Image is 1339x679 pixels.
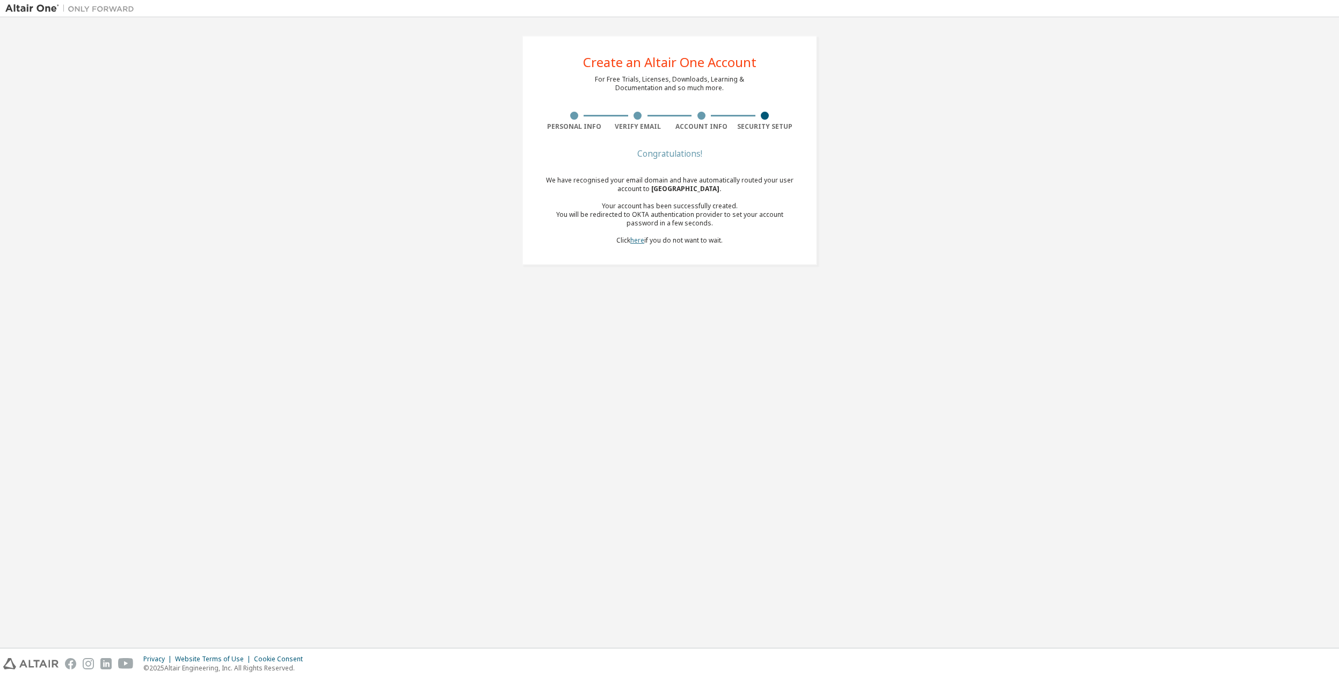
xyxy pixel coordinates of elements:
[542,210,797,228] div: You will be redirected to OKTA authentication provider to set your account password in a few seco...
[83,658,94,669] img: instagram.svg
[100,658,112,669] img: linkedin.svg
[595,75,744,92] div: For Free Trials, Licenses, Downloads, Learning & Documentation and so much more.
[630,236,644,245] a: here
[65,658,76,669] img: facebook.svg
[254,655,309,663] div: Cookie Consent
[143,655,175,663] div: Privacy
[606,122,670,131] div: Verify Email
[542,150,797,157] div: Congratulations!
[175,655,254,663] div: Website Terms of Use
[3,658,59,669] img: altair_logo.svg
[583,56,756,69] div: Create an Altair One Account
[542,122,606,131] div: Personal Info
[542,202,797,210] div: Your account has been successfully created.
[733,122,797,131] div: Security Setup
[542,176,797,245] div: We have recognised your email domain and have automatically routed your user account to Click if ...
[143,663,309,673] p: © 2025 Altair Engineering, Inc. All Rights Reserved.
[118,658,134,669] img: youtube.svg
[651,184,722,193] span: [GEOGRAPHIC_DATA] .
[5,3,140,14] img: Altair One
[669,122,733,131] div: Account Info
